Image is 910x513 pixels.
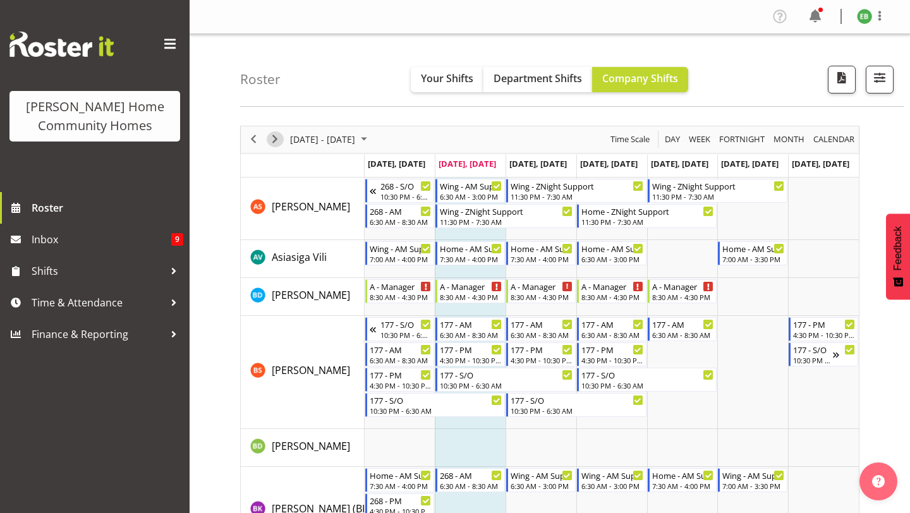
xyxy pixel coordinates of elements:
[440,318,502,330] div: 177 - AM
[483,67,592,92] button: Department Shifts
[370,368,432,381] div: 177 - PM
[288,131,373,147] button: October 2025
[581,368,714,381] div: 177 - S/O
[592,67,688,92] button: Company Shifts
[812,131,856,147] span: calendar
[511,254,573,264] div: 7:30 AM - 4:00 PM
[509,158,567,169] span: [DATE], [DATE]
[370,343,432,356] div: 177 - AM
[506,342,576,366] div: Billie Sothern"s event - 177 - PM Begin From Wednesday, October 8, 2025 at 4:30:00 PM GMT+13:00 E...
[577,204,717,228] div: Arshdeep Singh"s event - Home - ZNight Support Begin From Thursday, October 9, 2025 at 11:30:00 P...
[440,254,502,264] div: 7:30 AM - 4:00 PM
[440,205,573,217] div: Wing - ZNight Support
[511,355,573,365] div: 4:30 PM - 10:30 PM
[435,179,505,203] div: Arshdeep Singh"s event - Wing - AM Support 1 Begin From Tuesday, October 7, 2025 at 6:30:00 AM GM...
[511,242,573,255] div: Home - AM Support 3
[272,199,350,214] a: [PERSON_NAME]
[365,468,435,492] div: Brijesh (BK) Kachhadiya"s event - Home - AM Support 3 Begin From Monday, October 6, 2025 at 7:30:...
[272,288,350,302] span: [PERSON_NAME]
[506,317,576,341] div: Billie Sothern"s event - 177 - AM Begin From Wednesday, October 8, 2025 at 6:30:00 AM GMT+13:00 E...
[440,469,502,481] div: 268 - AM
[272,363,350,377] span: [PERSON_NAME]
[435,368,576,392] div: Billie Sothern"s event - 177 - S/O Begin From Tuesday, October 7, 2025 at 10:30:00 PM GMT+13:00 E...
[687,131,713,147] button: Timeline Week
[241,429,365,467] td: Billie-Rose Dunlop resource
[241,316,365,429] td: Billie Sothern resource
[722,481,784,491] div: 7:00 AM - 3:30 PM
[811,131,857,147] button: Month
[581,217,714,227] div: 11:30 PM - 7:30 AM
[440,191,502,202] div: 6:30 AM - 3:00 PM
[577,241,646,265] div: Asiasiga Vili"s event - Home - AM Support 2 Begin From Thursday, October 9, 2025 at 6:30:00 AM GM...
[368,158,425,169] span: [DATE], [DATE]
[857,9,872,24] img: eloise-bailey8534.jpg
[365,317,435,341] div: Billie Sothern"s event - 177 - S/O Begin From Sunday, October 5, 2025 at 10:30:00 PM GMT+13:00 En...
[365,393,506,417] div: Billie Sothern"s event - 177 - S/O Begin From Monday, October 6, 2025 at 10:30:00 PM GMT+13:00 En...
[506,241,576,265] div: Asiasiga Vili"s event - Home - AM Support 3 Begin From Wednesday, October 8, 2025 at 7:30:00 AM G...
[721,158,779,169] span: [DATE], [DATE]
[793,318,855,330] div: 177 - PM
[648,468,717,492] div: Brijesh (BK) Kachhadiya"s event - Home - AM Support 3 Begin From Friday, October 10, 2025 at 7:30...
[511,394,643,406] div: 177 - S/O
[440,330,502,340] div: 6:30 AM - 8:30 AM
[772,131,806,147] span: Month
[286,126,375,153] div: October 06 - 12, 2025
[581,343,643,356] div: 177 - PM
[652,318,714,330] div: 177 - AM
[241,278,365,316] td: Barbara Dunlop resource
[577,342,646,366] div: Billie Sothern"s event - 177 - PM Begin From Thursday, October 9, 2025 at 4:30:00 PM GMT+13:00 En...
[370,394,502,406] div: 177 - S/O
[440,242,502,255] div: Home - AM Support 3
[370,242,432,255] div: Wing - AM Support 2
[440,280,502,293] div: A - Manager
[243,126,264,153] div: previous period
[648,279,717,303] div: Barbara Dunlop"s event - A - Manager Begin From Friday, October 10, 2025 at 8:30:00 AM GMT+13:00 ...
[272,250,327,264] span: Asiasiga Vili
[511,280,573,293] div: A - Manager
[370,355,432,365] div: 6:30 AM - 8:30 AM
[494,71,582,85] span: Department Shifts
[872,475,885,488] img: help-xxl-2.png
[722,469,784,481] div: Wing - AM Support 2
[886,214,910,299] button: Feedback - Show survey
[435,317,505,341] div: Billie Sothern"s event - 177 - AM Begin From Tuesday, October 7, 2025 at 6:30:00 AM GMT+13:00 End...
[267,131,284,147] button: Next
[506,393,646,417] div: Billie Sothern"s event - 177 - S/O Begin From Wednesday, October 8, 2025 at 10:30:00 PM GMT+13:00...
[511,406,643,416] div: 10:30 PM - 6:30 AM
[440,292,502,302] div: 8:30 AM - 4:30 PM
[272,200,350,214] span: [PERSON_NAME]
[577,317,646,341] div: Billie Sothern"s event - 177 - AM Begin From Thursday, October 9, 2025 at 6:30:00 AM GMT+13:00 En...
[511,292,573,302] div: 8:30 AM - 4:30 PM
[435,468,505,492] div: Brijesh (BK) Kachhadiya"s event - 268 - AM Begin From Tuesday, October 7, 2025 at 6:30:00 AM GMT+...
[581,292,643,302] div: 8:30 AM - 4:30 PM
[435,204,576,228] div: Arshdeep Singh"s event - Wing - ZNight Support Begin From Tuesday, October 7, 2025 at 11:30:00 PM...
[435,279,505,303] div: Barbara Dunlop"s event - A - Manager Begin From Tuesday, October 7, 2025 at 8:30:00 AM GMT+13:00 ...
[240,72,281,87] h4: Roster
[241,240,365,278] td: Asiasiga Vili resource
[648,179,788,203] div: Arshdeep Singh"s event - Wing - ZNight Support Begin From Friday, October 10, 2025 at 11:30:00 PM...
[652,191,785,202] div: 11:30 PM - 7:30 AM
[365,179,435,203] div: Arshdeep Singh"s event - 268 - S/O Begin From Sunday, October 5, 2025 at 10:30:00 PM GMT+13:00 En...
[439,158,496,169] span: [DATE], [DATE]
[722,254,784,264] div: 7:00 AM - 3:30 PM
[370,292,432,302] div: 8:30 AM - 4:30 PM
[577,368,717,392] div: Billie Sothern"s event - 177 - S/O Begin From Thursday, October 9, 2025 at 10:30:00 PM GMT+13:00 ...
[370,254,432,264] div: 7:00 AM - 4:00 PM
[365,279,435,303] div: Barbara Dunlop"s event - A - Manager Begin From Monday, October 6, 2025 at 8:30:00 AM GMT+13:00 E...
[370,494,432,507] div: 268 - PM
[370,205,432,217] div: 268 - AM
[581,254,643,264] div: 6:30 AM - 3:00 PM
[32,325,164,344] span: Finance & Reporting
[792,158,849,169] span: [DATE], [DATE]
[581,355,643,365] div: 4:30 PM - 10:30 PM
[648,317,717,341] div: Billie Sothern"s event - 177 - AM Begin From Friday, October 10, 2025 at 6:30:00 AM GMT+13:00 End...
[9,32,114,57] img: Rosterit website logo
[652,330,714,340] div: 6:30 AM - 8:30 AM
[511,318,573,330] div: 177 - AM
[365,241,435,265] div: Asiasiga Vili"s event - Wing - AM Support 2 Begin From Monday, October 6, 2025 at 7:00:00 AM GMT+...
[370,380,432,390] div: 4:30 PM - 10:30 PM
[365,342,435,366] div: Billie Sothern"s event - 177 - AM Begin From Monday, October 6, 2025 at 6:30:00 AM GMT+13:00 Ends...
[272,439,350,453] span: [PERSON_NAME]
[289,131,356,147] span: [DATE] - [DATE]
[440,380,573,390] div: 10:30 PM - 6:30 AM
